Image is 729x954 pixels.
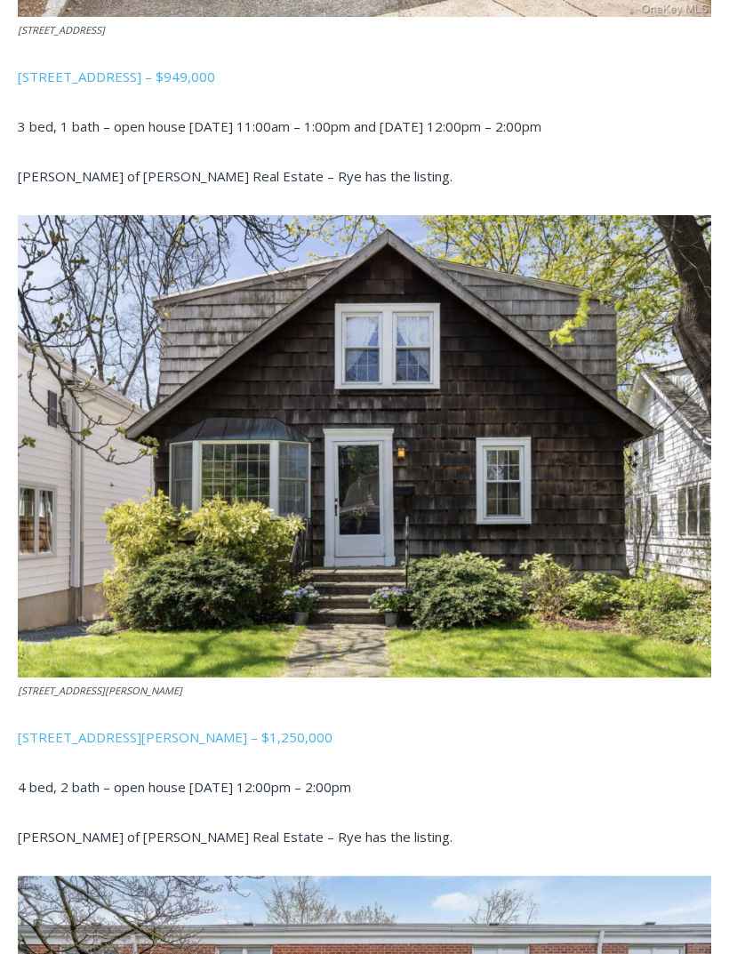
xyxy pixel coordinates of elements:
span: 3 bed, 1 bath – open house [DATE] 11:00am – 1:00pm and [DATE] 12:00pm – 2:00pm [18,118,541,136]
span: [PERSON_NAME] of [PERSON_NAME] Real Estate – Rye has the listing. [18,829,453,846]
div: Located at [STREET_ADDRESS][PERSON_NAME] [183,111,261,212]
a: [STREET_ADDRESS][PERSON_NAME] – $1,250,000 [18,729,332,747]
figcaption: [STREET_ADDRESS][PERSON_NAME] [18,684,711,700]
span: 4 bed, 2 bath – open house [DATE] 12:00pm – 2:00pm [18,779,351,797]
span: [PERSON_NAME] of [PERSON_NAME] Real Estate – Rye has the listing. [18,168,453,186]
a: Open Tues. - Sun. [PHONE_NUMBER] [1,179,179,221]
span: Open Tues. - Sun. [PHONE_NUMBER] [5,183,174,251]
a: [STREET_ADDRESS] – $949,000 [18,68,215,86]
figcaption: [STREET_ADDRESS] [18,23,711,39]
img: 504 Milton Road, Rye [18,216,711,677]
